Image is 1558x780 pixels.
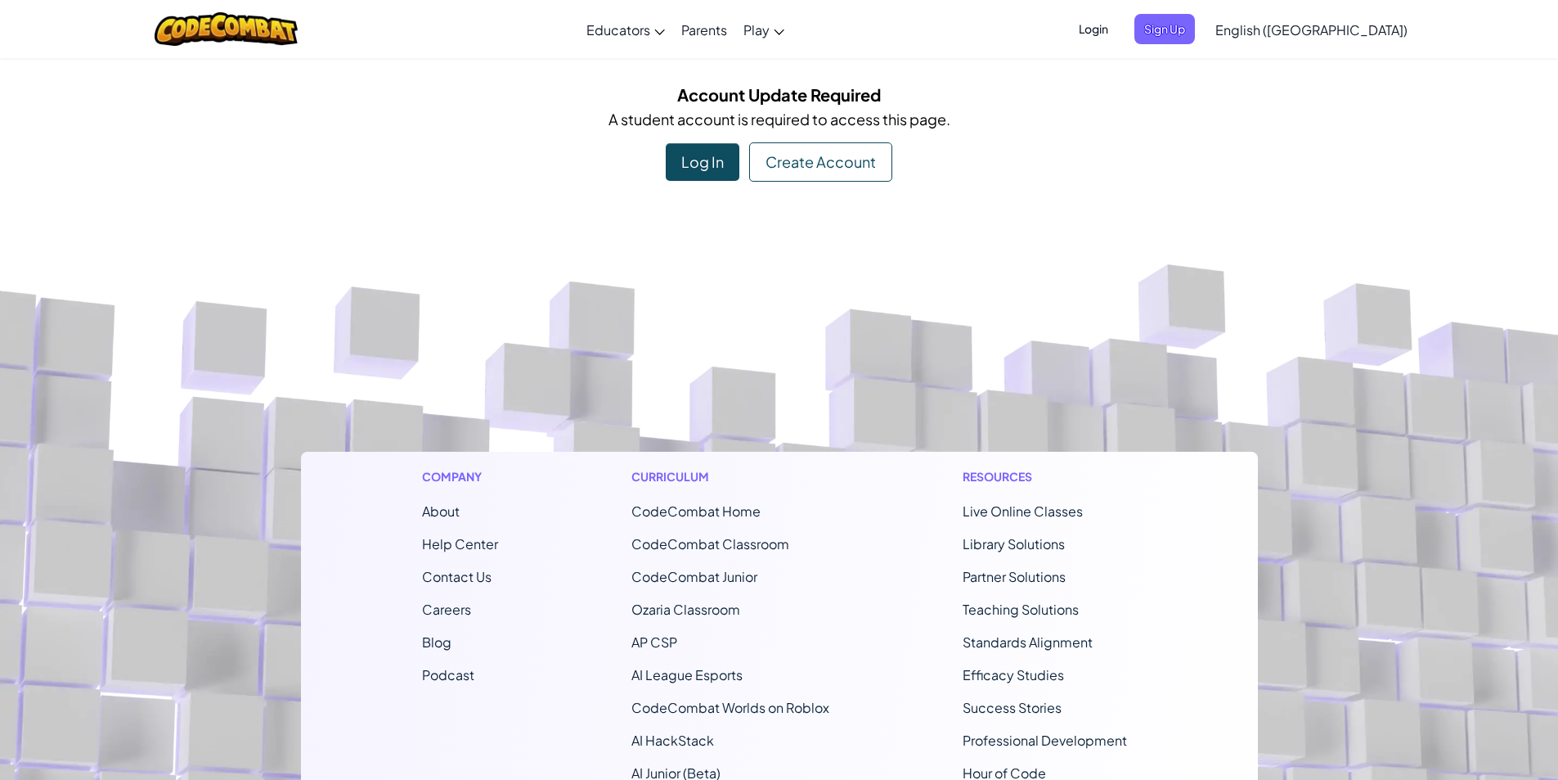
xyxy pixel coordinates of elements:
[631,601,740,618] a: Ozaria Classroom
[963,503,1083,520] a: Live Online Classes
[631,732,714,749] a: AI HackStack
[631,568,757,585] a: CodeCombat Junior
[631,535,789,552] a: CodeCombat Classroom
[422,468,498,485] h1: Company
[963,666,1064,683] a: Efficacy Studies
[1215,21,1408,38] span: English ([GEOGRAPHIC_DATA])
[743,21,770,38] span: Play
[735,7,792,52] a: Play
[666,143,739,181] div: Log In
[1134,14,1195,44] button: Sign Up
[422,601,471,618] a: Careers
[422,503,460,520] a: About
[631,633,677,651] a: AP CSP
[673,7,735,52] a: Parents
[422,633,451,651] a: Blog
[963,568,1066,585] a: Partner Solutions
[313,82,1246,107] h5: Account Update Required
[586,21,650,38] span: Educators
[422,535,498,552] a: Help Center
[422,666,474,683] a: Podcast
[749,142,892,182] div: Create Account
[155,12,298,46] img: CodeCombat logo
[963,633,1093,651] a: Standards Alignment
[631,468,829,485] h1: Curriculum
[422,568,492,585] span: Contact Us
[1069,14,1118,44] button: Login
[963,699,1062,716] a: Success Stories
[963,601,1079,618] a: Teaching Solutions
[631,699,829,716] a: CodeCombat Worlds on Roblox
[631,666,743,683] a: AI League Esports
[578,7,673,52] a: Educators
[1207,7,1416,52] a: English ([GEOGRAPHIC_DATA])
[963,732,1127,749] a: Professional Development
[631,503,761,520] span: CodeCombat Home
[313,107,1246,131] p: A student account is required to access this page.
[963,468,1137,485] h1: Resources
[963,535,1065,552] a: Library Solutions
